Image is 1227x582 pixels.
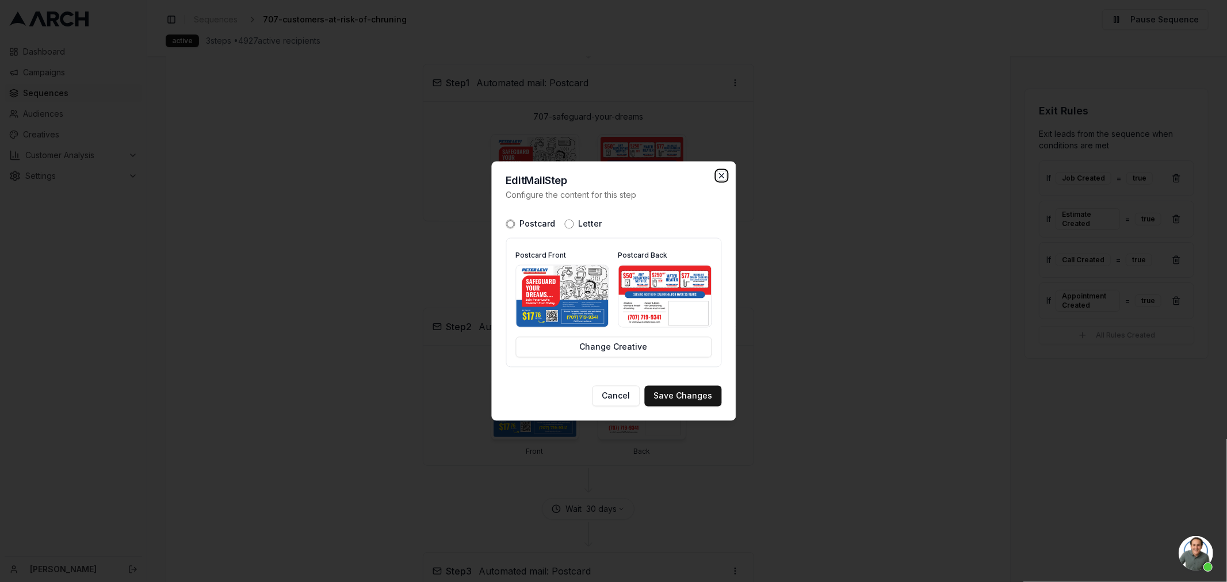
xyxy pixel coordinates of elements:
[506,176,721,186] h2: Edit Mail Step
[515,337,712,358] button: Change Creative
[516,266,609,327] img: 707-safeguard-your-dreams
[506,190,721,201] p: Configure the content for this step
[519,220,555,228] label: Postcard
[578,220,602,228] label: Letter
[515,251,566,260] label: Postcard Front
[592,386,640,407] button: Cancel
[619,266,712,327] img: 707-safeguard-your-dreams
[618,251,668,260] label: Postcard Back
[644,386,721,407] button: Save Changes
